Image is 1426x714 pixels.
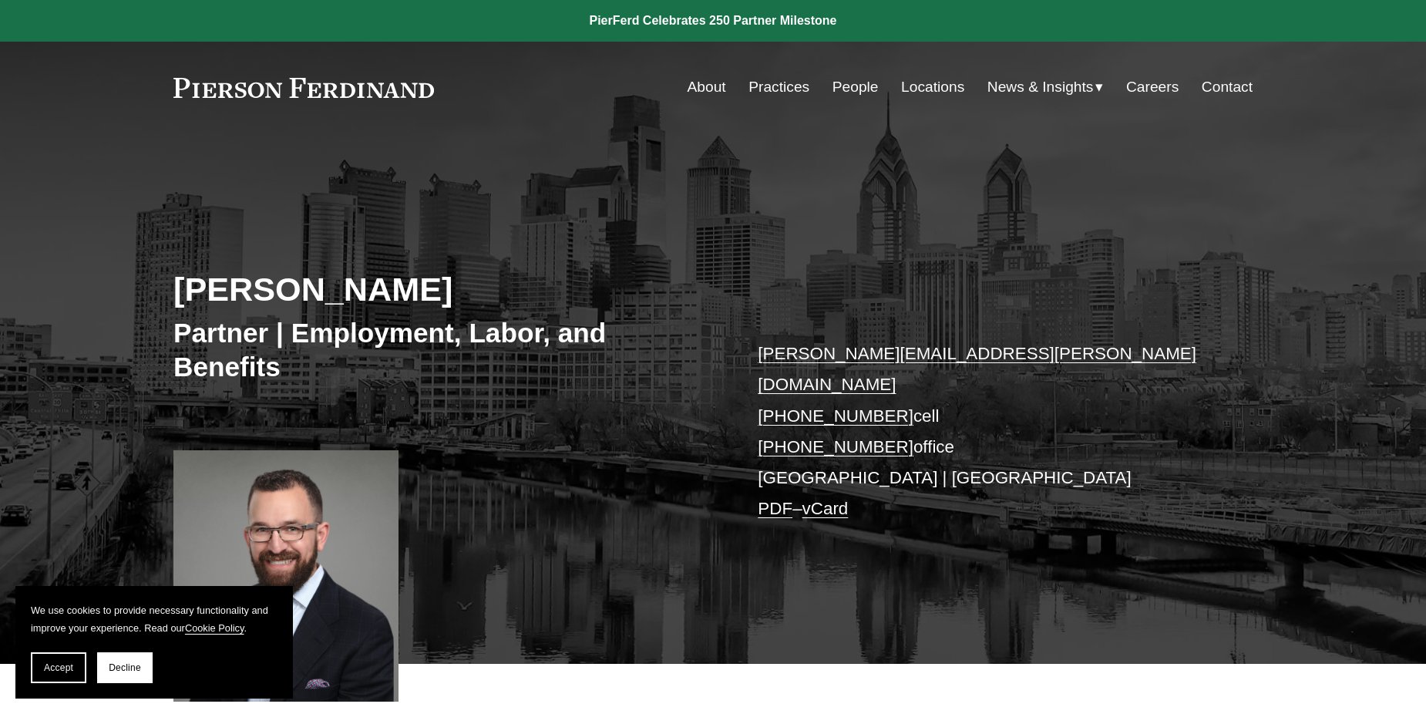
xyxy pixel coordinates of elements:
[748,72,809,102] a: Practices
[173,316,713,383] h3: Partner | Employment, Labor, and Benefits
[758,406,913,426] a: [PHONE_NUMBER]
[758,344,1196,394] a: [PERSON_NAME][EMAIL_ADDRESS][PERSON_NAME][DOMAIN_NAME]
[832,72,879,102] a: People
[1126,72,1179,102] a: Careers
[44,662,73,673] span: Accept
[758,437,913,456] a: [PHONE_NUMBER]
[1202,72,1253,102] a: Contact
[688,72,726,102] a: About
[758,499,792,518] a: PDF
[31,652,86,683] button: Accept
[802,499,849,518] a: vCard
[987,74,1094,101] span: News & Insights
[987,72,1104,102] a: folder dropdown
[901,72,964,102] a: Locations
[185,622,244,634] a: Cookie Policy
[173,269,713,309] h2: [PERSON_NAME]
[31,601,277,637] p: We use cookies to provide necessary functionality and improve your experience. Read our .
[109,662,141,673] span: Decline
[97,652,153,683] button: Decline
[758,338,1207,525] p: cell office [GEOGRAPHIC_DATA] | [GEOGRAPHIC_DATA] –
[15,586,293,699] section: Cookie banner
